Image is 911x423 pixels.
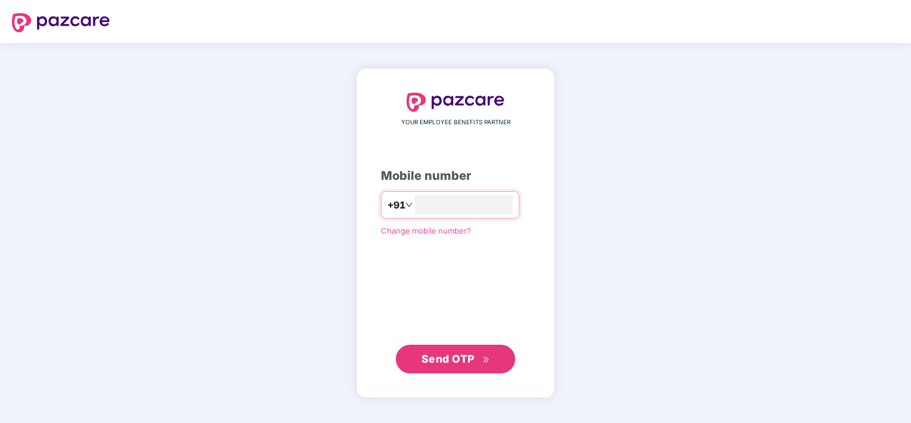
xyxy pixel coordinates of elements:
[381,167,530,185] div: Mobile number
[381,226,471,235] a: Change mobile number?
[401,118,510,127] span: YOUR EMPLOYEE BENEFITS PARTNER
[405,201,413,209] span: down
[387,198,405,213] span: +91
[396,345,515,373] button: Send OTPdouble-right
[12,13,110,32] img: logo
[482,356,490,364] span: double-right
[421,352,475,365] span: Send OTP
[407,93,504,112] img: logo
